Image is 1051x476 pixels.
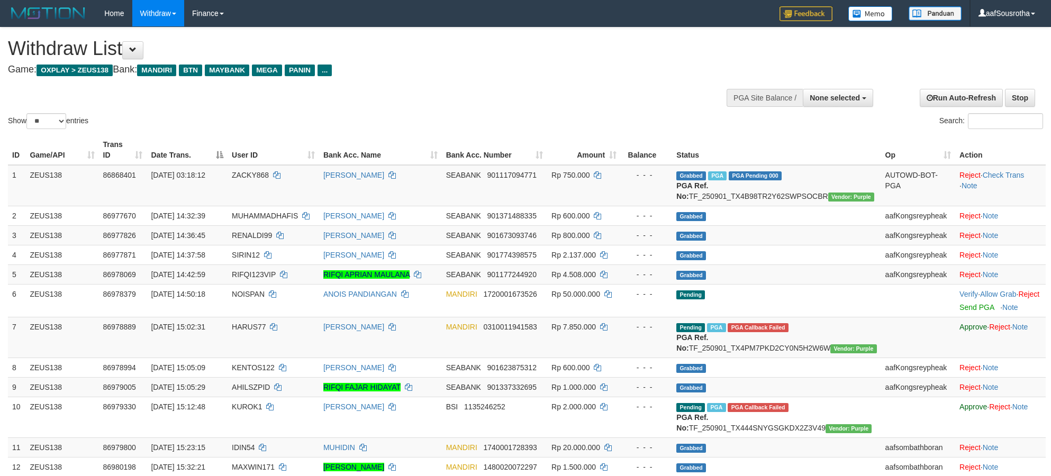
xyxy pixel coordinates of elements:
span: KENTOS122 [232,363,275,372]
a: Note [983,270,999,279]
a: Note [1002,303,1018,312]
span: Rp 600.000 [551,212,590,220]
span: 86977670 [103,212,136,220]
span: PGA Pending [729,171,782,180]
span: [DATE] 15:05:29 [151,383,205,391]
td: aafKongsreypheak [881,225,956,245]
span: Vendor URL: https://trx4.1velocity.biz [826,424,872,433]
div: - - - [625,210,668,221]
span: Copy 1720001673526 to clipboard [483,290,537,298]
td: 5 [8,264,25,284]
td: · · [955,165,1046,206]
a: Approve [959,402,987,411]
span: HARUS77 [232,323,266,331]
span: Copy 901337332695 to clipboard [487,383,537,391]
span: 86979330 [103,402,136,411]
td: ZEUS138 [25,437,98,457]
a: Reject [959,363,981,372]
a: Note [1012,323,1028,331]
span: [DATE] 14:50:18 [151,290,205,298]
span: Grabbed [676,212,706,221]
td: · [955,206,1046,225]
img: Button%20Memo.svg [848,6,893,21]
td: · · [955,284,1046,317]
span: 86868401 [103,171,136,179]
span: [DATE] 15:02:31 [151,323,205,331]
a: Note [983,212,999,220]
span: Rp 7.850.000 [551,323,596,331]
h1: Withdraw List [8,38,690,59]
a: Reject [959,171,981,179]
span: 86980198 [103,463,136,471]
span: [DATE] 15:32:21 [151,463,205,471]
th: Trans ID: activate to sort column ascending [99,135,147,165]
span: 86979005 [103,383,136,391]
th: Game/API: activate to sort column ascending [25,135,98,165]
a: [PERSON_NAME] [323,231,384,240]
span: Copy 901623875312 to clipboard [487,363,537,372]
span: 86978994 [103,363,136,372]
a: Reject [959,443,981,452]
a: [PERSON_NAME] [323,171,384,179]
span: MUHAMMADHAFIS [232,212,298,220]
a: Verify [959,290,978,298]
span: KUROK1 [232,402,262,411]
span: SEABANK [446,251,481,259]
td: ZEUS138 [25,317,98,358]
span: [DATE] 14:32:39 [151,212,205,220]
span: [DATE] 14:42:59 [151,270,205,279]
span: Grabbed [676,232,706,241]
a: MUHIDIN [323,443,355,452]
th: Balance [621,135,672,165]
a: Send PGA [959,303,994,312]
h4: Game: Bank: [8,65,690,75]
span: Pending [676,290,705,299]
div: - - - [625,230,668,241]
span: Grabbed [676,383,706,392]
a: Stop [1005,89,1035,107]
td: 9 [8,377,25,397]
span: None selected [810,94,860,102]
a: RIFQI FAJAR HIDAYAT [323,383,401,391]
td: aafsombathboran [881,437,956,457]
a: Note [983,443,999,452]
td: 3 [8,225,25,245]
th: User ID: activate to sort column ascending [228,135,319,165]
td: ZEUS138 [25,245,98,264]
span: Pending [676,403,705,412]
span: SEABANK [446,171,481,179]
span: 86978889 [103,323,136,331]
span: 86977871 [103,251,136,259]
a: Note [983,251,999,259]
a: Reject [959,270,981,279]
td: 2 [8,206,25,225]
span: PANIN [285,65,315,76]
th: ID [8,135,25,165]
span: MAYBANK [205,65,249,76]
td: aafKongsreypheak [881,358,956,377]
span: Copy 901177244920 to clipboard [487,270,537,279]
td: TF_250901_TX444SNYGSGKDX2Z3V49 [672,397,881,437]
a: Reject [989,402,1010,411]
td: · [955,437,1046,457]
td: 10 [8,397,25,437]
span: Rp 750.000 [551,171,590,179]
div: - - - [625,289,668,299]
a: Allow Grab [980,290,1016,298]
span: MAXWIN171 [232,463,275,471]
th: Status [672,135,881,165]
span: Grabbed [676,271,706,280]
input: Search: [968,113,1043,129]
td: · [955,245,1046,264]
div: - - - [625,401,668,412]
span: MEGA [252,65,282,76]
span: Rp 1.000.000 [551,383,596,391]
span: Rp 600.000 [551,363,590,372]
span: Copy 901774398575 to clipboard [487,251,537,259]
label: Search: [939,113,1043,129]
span: 86979800 [103,443,136,452]
span: Copy 1135246252 to clipboard [464,402,505,411]
a: ANOIS PANDIANGAN [323,290,397,298]
label: Show entries [8,113,88,129]
td: aafKongsreypheak [881,377,956,397]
